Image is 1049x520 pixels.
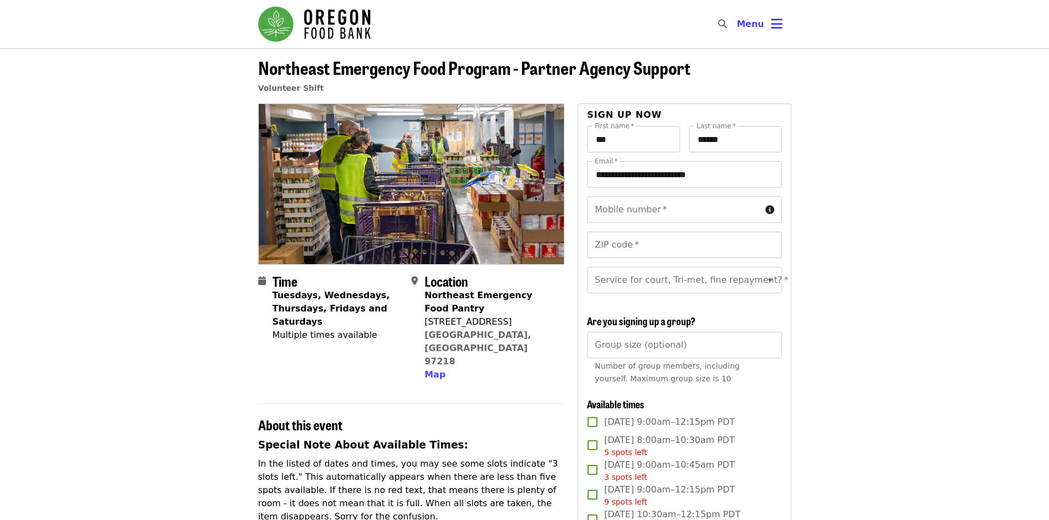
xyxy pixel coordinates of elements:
input: ZIP code [587,232,781,258]
label: First name [595,123,634,129]
input: Search [733,11,742,37]
span: 5 spots left [604,448,647,457]
img: Oregon Food Bank - Home [258,7,371,42]
i: calendar icon [258,276,266,286]
i: circle-info icon [765,205,774,215]
button: Toggle account menu [728,11,791,37]
span: Are you signing up a group? [587,314,695,328]
input: Last name [689,126,782,152]
span: Location [425,271,468,291]
a: [GEOGRAPHIC_DATA], [GEOGRAPHIC_DATA] 97218 [425,330,531,366]
span: Number of group members, including yourself. Maximum group size is 10 [595,362,740,383]
i: bars icon [771,16,782,32]
span: Map [425,369,445,380]
input: First name [587,126,680,152]
strong: Northeast Emergency Food Pantry [425,290,532,314]
div: [STREET_ADDRESS] [425,315,556,329]
label: Email [595,158,618,165]
span: Time [273,271,297,291]
span: [DATE] 8:00am–10:30am PDT [604,434,735,458]
span: [DATE] 9:00am–10:45am PDT [604,458,735,483]
strong: Special Note About Available Times: [258,439,469,451]
input: Mobile number [587,196,760,223]
span: Sign up now [587,110,662,120]
span: [DATE] 9:00am–12:15pm PDT [604,415,735,429]
img: Northeast Emergency Food Program - Partner Agency Support organized by Oregon Food Bank [259,104,564,264]
i: search icon [718,19,727,29]
button: Map [425,368,445,381]
a: Volunteer Shift [258,84,324,92]
span: Northeast Emergency Food Program - Partner Agency Support [258,54,691,80]
span: [DATE] 9:00am–12:15pm PDT [604,483,735,508]
span: Menu [737,19,764,29]
label: Last name [697,123,736,129]
input: Email [587,161,781,188]
span: 9 spots left [604,497,647,506]
button: Open [763,272,778,288]
span: Available times [587,397,644,411]
span: 3 spots left [604,473,647,481]
span: About this event [258,415,343,434]
input: [object Object] [587,332,781,358]
strong: Tuesdays, Wednesdays, Thursdays, Fridays and Saturdays [273,290,390,327]
i: map-marker-alt icon [411,276,418,286]
div: Multiple times available [273,329,403,342]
